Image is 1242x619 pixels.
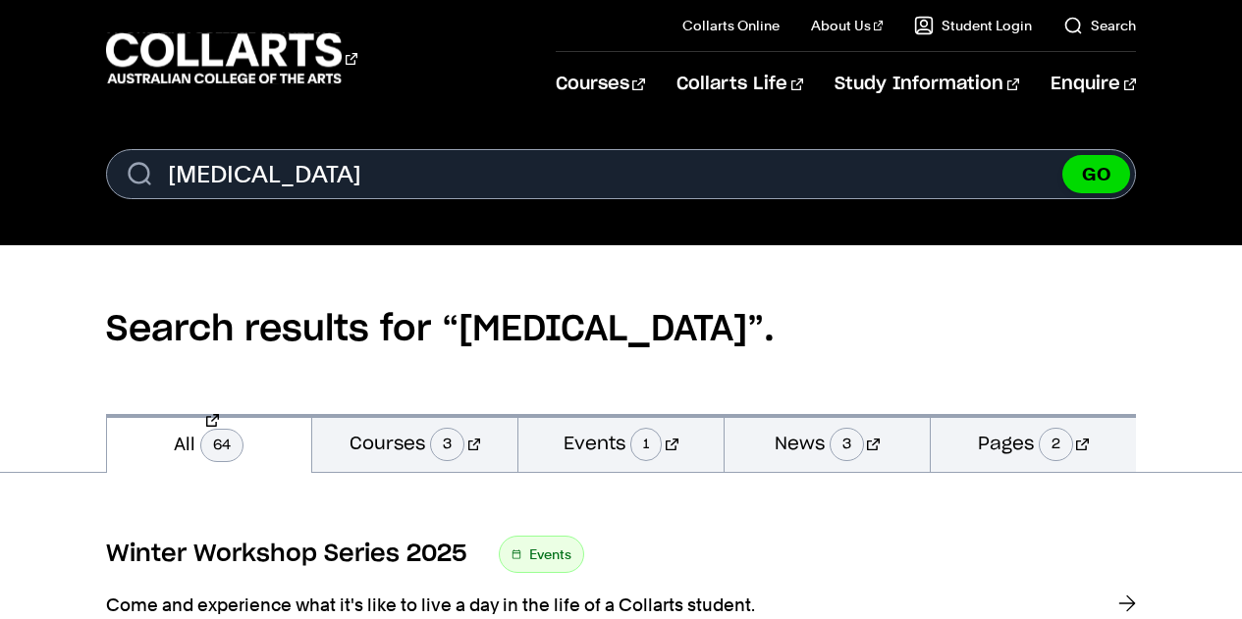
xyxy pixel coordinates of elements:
[1039,428,1073,461] span: 2
[676,52,803,117] a: Collarts Life
[1051,52,1136,117] a: Enquire
[106,540,467,569] h3: Winter Workshop Series 2025
[106,593,891,617] p: Come and experience what it's like to live a day in the life of a Collarts student.
[725,414,930,472] a: News3
[106,149,1137,199] input: Enter Search Term
[312,414,517,472] a: Courses3
[835,52,1019,117] a: Study Information
[914,16,1032,35] a: Student Login
[1062,155,1130,193] button: GO
[106,30,357,86] div: Go to homepage
[931,414,1136,472] a: Pages2
[630,428,662,461] span: 1
[556,52,645,117] a: Courses
[200,429,243,462] span: 64
[106,245,1137,414] h2: Search results for “[MEDICAL_DATA]”.
[682,16,780,35] a: Collarts Online
[430,428,464,461] span: 3
[106,149,1137,199] form: Search
[1063,16,1136,35] a: Search
[107,414,312,473] a: All64
[830,428,864,461] span: 3
[529,541,571,568] span: Events
[811,16,884,35] a: About Us
[518,414,724,472] a: Events1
